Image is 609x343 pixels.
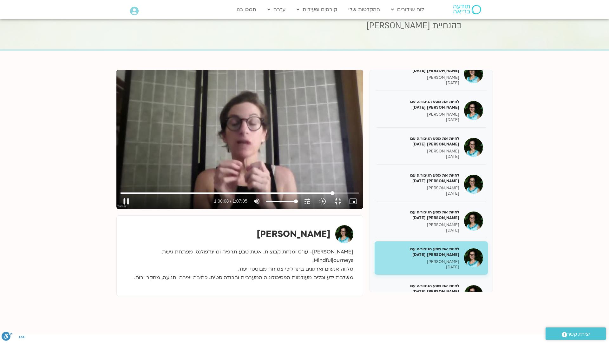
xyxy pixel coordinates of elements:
[567,330,590,339] span: יצירת קשר
[379,149,459,154] p: [PERSON_NAME]
[464,138,483,157] img: לחיות את מסע הגיבור.ה עם תמר לינצבסקי 22/04/25
[464,175,483,194] img: לחיות את מסע הגיבור.ה עם תמר לינצבסקי 13/05/25
[379,209,459,221] h5: לחיות את מסע הגיבור.ה עם [PERSON_NAME] [DATE]
[233,3,259,16] a: תמכו בנו
[464,285,483,304] img: לחיות את מסע הגיבור.ה עם תמר לינצבסקי 10/06/25
[379,222,459,228] p: [PERSON_NAME]
[293,3,340,16] a: קורסים ופעילות
[264,3,289,16] a: עזרה
[546,327,606,340] a: יצירת קשר
[453,5,481,14] img: תודעה בריאה
[379,75,459,80] p: [PERSON_NAME]
[388,3,427,16] a: לוח שידורים
[379,283,459,294] h5: לחיות את מסע הגיבור.ה עם [PERSON_NAME] [DATE]
[345,3,383,16] a: ההקלטות שלי
[379,154,459,159] p: [DATE]
[464,101,483,120] img: לחיות את מסע הגיבור.ה עם תמר לינצבסקי 15/04/25
[379,191,459,196] p: [DATE]
[464,248,483,267] img: לחיות את מסע הגיבור.ה עם תמר לינצבסקי 03/06/25
[464,212,483,231] img: לחיות את מסע הגיבור.ה עם תמר לינצבסקי 20/05/25
[379,172,459,184] h5: לחיות את מסע הגיבור.ה עם [PERSON_NAME] [DATE]
[379,228,459,233] p: [DATE]
[126,248,353,282] p: [PERSON_NAME]- עו"ס ומנחת קבוצות. אשת טבע תרפיה ומיינדפולנס. מפתחת גישת Mindfuljourneys. מלווה אנ...
[379,185,459,191] p: [PERSON_NAME]
[433,20,462,31] span: בהנחיית
[379,246,459,258] h5: לחיות את מסע הגיבור.ה עם [PERSON_NAME] [DATE]
[379,136,459,147] h5: לחיות את מסע הגיבור.ה עם [PERSON_NAME] [DATE]
[379,265,459,270] p: [DATE]
[379,259,459,265] p: [PERSON_NAME]
[464,64,483,83] img: לחיות את מסע הגיבור.ה עם תמר לינצבסקי 08/04/25
[335,225,353,243] img: תמר לינצבסקי
[379,80,459,86] p: [DATE]
[379,99,459,110] h5: לחיות את מסע הגיבור.ה עם [PERSON_NAME] [DATE]
[257,228,331,240] strong: [PERSON_NAME]
[379,112,459,117] p: [PERSON_NAME]
[379,117,459,123] p: [DATE]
